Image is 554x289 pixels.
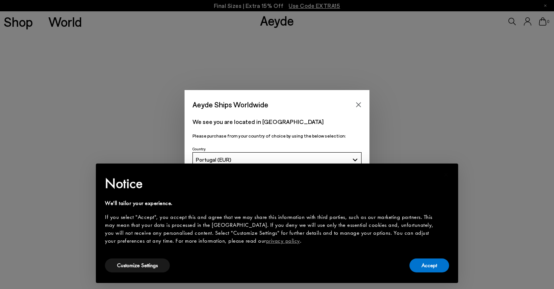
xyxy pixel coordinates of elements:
button: Close this notice [437,166,455,184]
span: Country [192,147,206,151]
span: Portugal (EUR) [196,156,231,163]
button: Customize Settings [105,258,170,272]
button: Accept [409,258,449,272]
span: × [444,169,449,180]
div: We'll tailor your experience. [105,199,437,207]
a: privacy policy [266,237,300,245]
p: Please purchase from your country of choice by using the below selection: [192,132,362,139]
h2: Notice [105,174,437,193]
button: Close [353,99,364,110]
span: Aeyde Ships Worldwide [192,98,268,111]
div: If you select "Accept", you accept this and agree that we may share this information with third p... [105,213,437,245]
p: We see you are located in [GEOGRAPHIC_DATA] [192,117,362,126]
